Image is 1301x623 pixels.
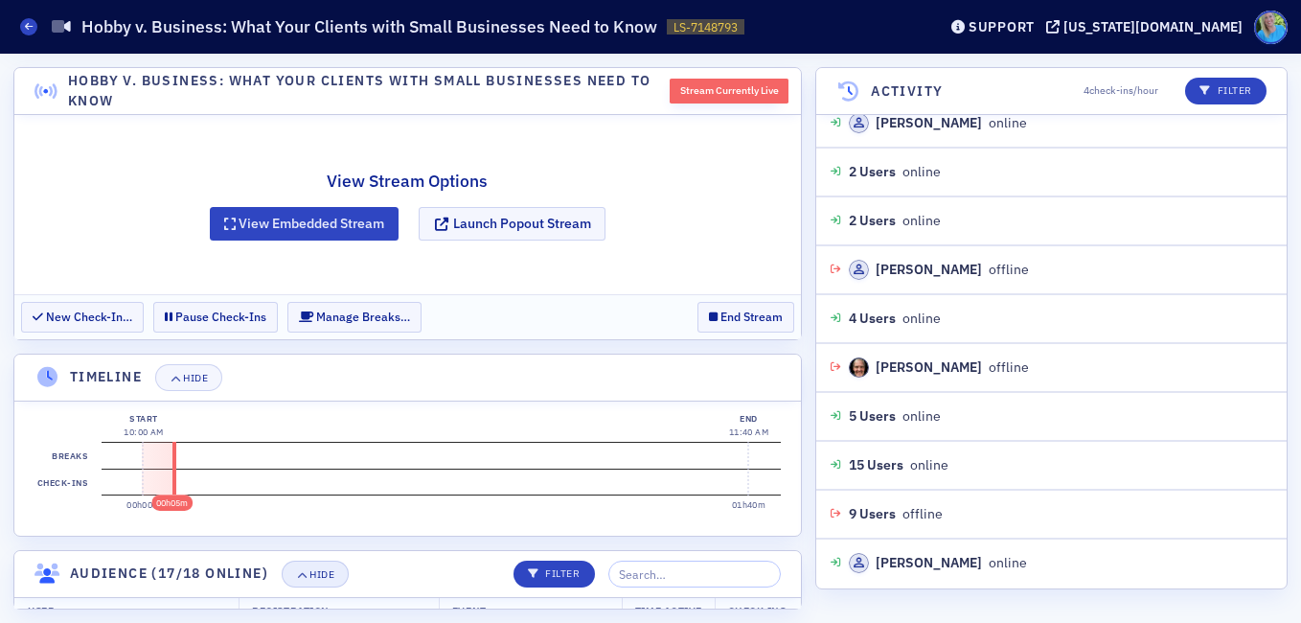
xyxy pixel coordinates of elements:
[849,358,1029,378] div: offline
[49,443,92,470] label: Breaks
[183,373,208,383] div: Hide
[419,207,605,241] button: Launch Popout Stream
[1084,83,1158,99] span: 4 check-ins/hour
[1046,20,1249,34] button: [US_STATE][DOMAIN_NAME]
[849,406,896,427] span: 5 Users
[732,499,766,510] time: 01h40m
[309,569,334,580] div: Hide
[902,504,943,524] span: offline
[849,309,896,329] span: 4 Users
[673,19,738,35] span: LS-7148793
[876,260,982,280] div: [PERSON_NAME]
[528,566,581,582] p: Filter
[902,211,941,231] span: online
[126,499,161,510] time: 00h00m
[849,113,1027,133] div: online
[729,412,769,426] div: End
[849,211,896,231] span: 2 Users
[608,561,781,588] input: Search…
[871,81,943,102] h4: Activity
[282,561,349,588] button: Hide
[68,71,656,111] h4: Hobby v. Business: What Your Clients with Small Businesses Need to Know
[124,427,164,437] time: 10:00 AM
[1185,78,1267,104] button: Filter
[1254,11,1288,44] span: Profile
[1063,18,1243,35] div: [US_STATE][DOMAIN_NAME]
[34,470,91,496] label: Check-ins
[849,553,1027,573] div: online
[849,162,896,182] span: 2 Users
[156,497,188,508] time: 00h05m
[124,412,164,426] div: Start
[155,364,222,391] button: Hide
[1199,83,1252,99] p: Filter
[969,18,1035,35] div: Support
[697,302,794,332] button: End Stream
[514,561,595,588] button: Filter
[849,455,903,475] span: 15 Users
[70,367,142,387] h4: Timeline
[849,260,1029,280] div: offline
[902,162,941,182] span: online
[21,302,144,332] button: New Check-In…
[287,302,422,332] button: Manage Breaks…
[876,553,982,573] div: [PERSON_NAME]
[153,302,278,332] button: Pause Check-Ins
[910,455,948,475] span: online
[210,169,606,194] h2: View Stream Options
[81,15,657,38] h1: Hobby v. Business: What Your Clients with Small Businesses Need to Know
[670,79,788,104] div: Stream Currently Live
[876,358,982,378] div: [PERSON_NAME]
[729,427,769,437] time: 11:40 AM
[876,113,982,133] div: [PERSON_NAME]
[70,564,268,584] h4: Audience (17/18 online)
[849,504,896,524] span: 9 Users
[902,309,941,329] span: online
[210,207,399,241] button: View Embedded Stream
[902,406,941,427] span: online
